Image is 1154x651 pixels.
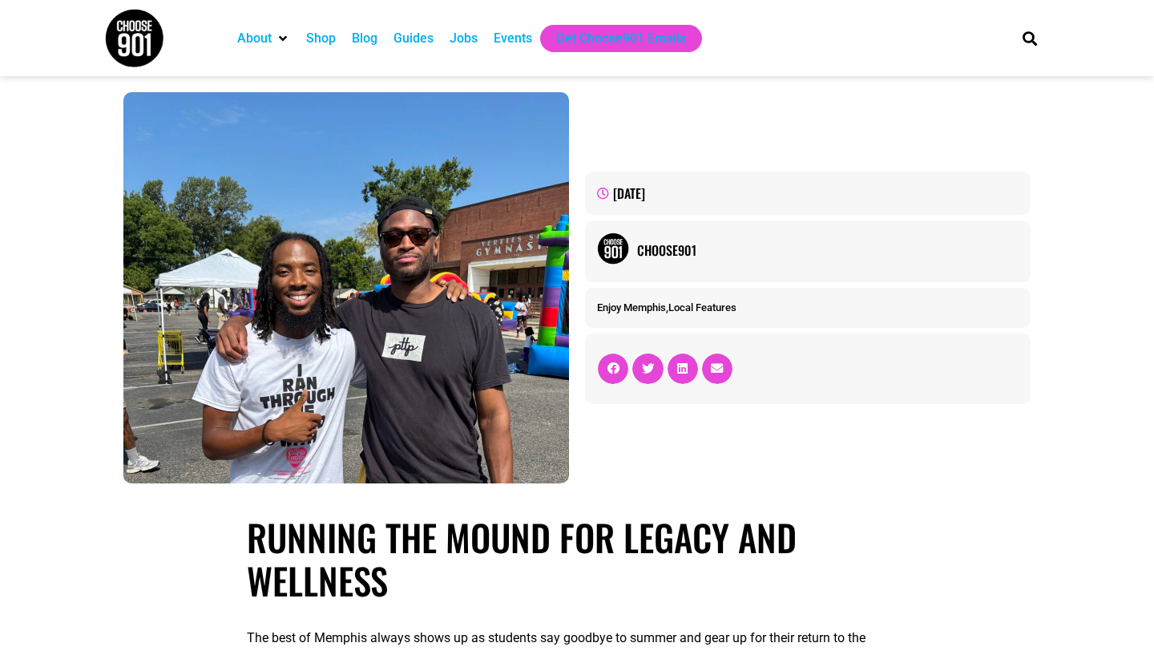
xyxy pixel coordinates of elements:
[637,241,1019,260] a: Choose901
[597,301,736,313] span: ,
[229,25,298,52] div: About
[598,354,628,384] div: Share on facebook
[597,301,666,313] a: Enjoy Memphis
[597,232,629,265] img: Picture of Choose901
[247,516,907,602] h1: Running The Mound For Legacy and Wellness
[123,92,569,483] img: Two men stand outdoors at an event focused on wellness, smiling for the camera; one wears a white...
[393,29,434,48] a: Guides
[494,29,532,48] a: Events
[450,29,478,48] a: Jobs
[668,354,698,384] div: Share on linkedin
[613,184,645,203] time: [DATE]
[237,29,272,48] a: About
[668,301,736,313] a: Local Features
[556,29,686,48] a: Get Choose901 Emails
[1017,25,1043,51] div: Search
[229,25,995,52] nav: Main nav
[306,29,336,48] a: Shop
[702,354,732,384] div: Share on email
[352,29,377,48] a: Blog
[632,354,663,384] div: Share on twitter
